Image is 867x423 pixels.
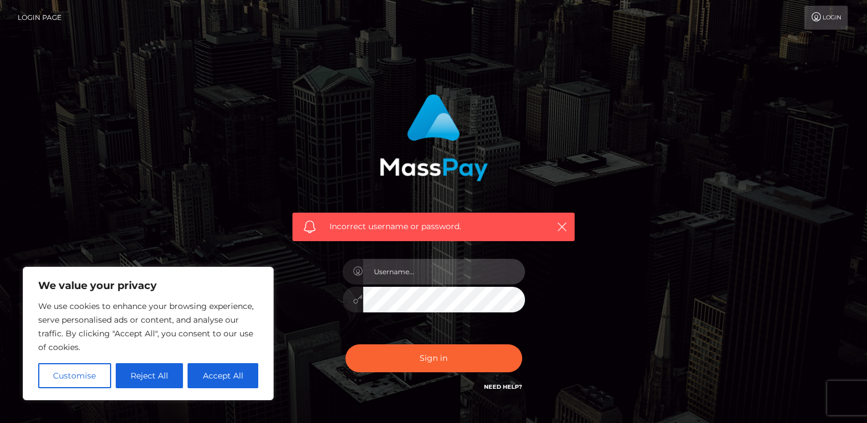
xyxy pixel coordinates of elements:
input: Username... [363,259,525,284]
img: MassPay Login [380,94,488,181]
div: We value your privacy [23,267,274,400]
p: We value your privacy [38,279,258,292]
p: We use cookies to enhance your browsing experience, serve personalised ads or content, and analys... [38,299,258,354]
button: Customise [38,363,111,388]
button: Accept All [188,363,258,388]
a: Login Page [18,6,62,30]
a: Need Help? [484,383,522,391]
a: Login [804,6,848,30]
button: Reject All [116,363,184,388]
span: Incorrect username or password. [329,221,538,233]
button: Sign in [345,344,522,372]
